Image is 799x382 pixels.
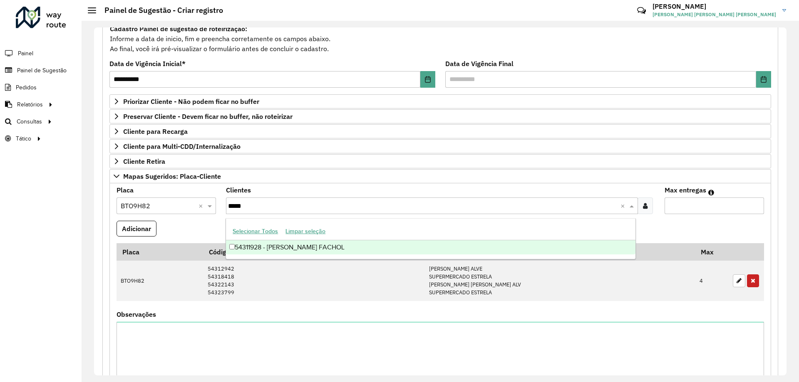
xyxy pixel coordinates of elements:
div: Informe a data de inicio, fim e preencha corretamente os campos abaixo. Ao final, você irá pré-vi... [109,23,771,54]
span: Cliente para Recarga [123,128,188,135]
span: Pedidos [16,83,37,92]
a: Cliente Retira [109,154,771,168]
button: Choose Date [420,71,435,88]
label: Data de Vigência Final [445,59,514,69]
div: 54311928 - [PERSON_NAME] FACHOL [226,240,635,254]
span: Clear all [620,201,628,211]
a: Cliente para Multi-CDD/Internalização [109,139,771,153]
label: Clientes [226,185,251,195]
td: BTO9H82 [117,261,203,301]
button: Choose Date [756,71,771,88]
a: Mapas Sugeridos: Placa-Cliente [109,169,771,183]
td: 54312942 54318418 54322143 54323799 [203,261,425,301]
span: Priorizar Cliente - Não podem ficar no buffer [123,98,259,105]
a: Preservar Cliente - Devem ficar no buffer, não roteirizar [109,109,771,123]
label: Data de Vigência Inicial [109,59,186,69]
th: Max [695,243,729,261]
h2: Painel de Sugestão - Criar registro [96,6,223,15]
span: Painel [18,49,33,58]
h3: [PERSON_NAME] [653,2,776,10]
span: Preservar Cliente - Devem ficar no buffer, não roteirizar [123,113,293,120]
label: Placa [117,185,134,195]
strong: Cadastro Painel de sugestão de roteirização: [110,25,247,33]
span: Consultas [17,117,42,126]
th: Placa [117,243,203,261]
button: Selecionar Todos [229,225,282,238]
a: Cliente para Recarga [109,124,771,138]
em: Máximo de clientes que serão colocados na mesma rota com os clientes informados [708,189,714,196]
td: [PERSON_NAME] ALVE SUPERMERCADO ESTRELA [PERSON_NAME] [PERSON_NAME] ALV SUPERMERCADO ESTRELA [425,261,695,301]
button: Adicionar [117,221,156,237]
label: Max entregas [665,185,706,195]
span: Cliente para Multi-CDD/Internalização [123,143,241,150]
a: Priorizar Cliente - Não podem ficar no buffer [109,94,771,108]
button: Limpar seleção [282,225,329,238]
td: 4 [695,261,729,301]
label: Observações [117,309,156,319]
a: Contato Rápido [633,2,650,20]
span: [PERSON_NAME] [PERSON_NAME] [PERSON_NAME] [653,11,776,18]
span: Mapas Sugeridos: Placa-Cliente [123,173,221,180]
th: Código Cliente [203,243,425,261]
span: Clear all [199,201,206,211]
span: Relatórios [17,100,43,109]
ng-dropdown-panel: Options list [226,218,635,259]
span: Cliente Retira [123,158,165,165]
span: Tático [16,134,31,143]
span: Painel de Sugestão [17,66,67,75]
